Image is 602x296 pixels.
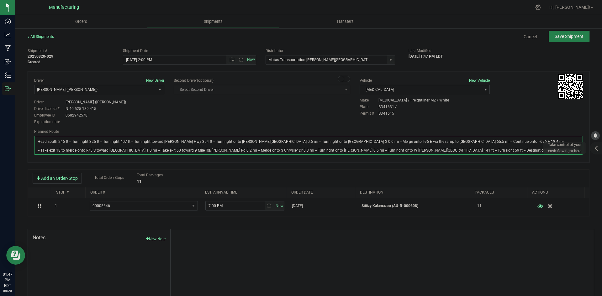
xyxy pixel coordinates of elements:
span: [DATE] [292,203,303,209]
span: select [274,201,284,210]
p: 01:47 PM EDT [3,272,12,288]
span: select [265,201,274,210]
qrcode: 20250820-029 [558,74,583,99]
inline-svg: Dashboard [5,18,11,24]
strong: Created [28,60,40,64]
span: Hi, [PERSON_NAME]! [549,5,590,10]
a: Orders [15,15,147,28]
a: Transfers [279,15,411,28]
a: All Shipments [28,34,54,39]
inline-svg: Inventory [5,72,11,78]
img: Scan me! [558,74,583,99]
span: select [156,85,164,94]
span: Notes [33,234,166,241]
inline-svg: Inbound [5,59,11,65]
a: Cancel [524,34,537,40]
span: Orders [67,19,96,24]
label: Employee ID [34,112,66,118]
div: N 40 525 189 415 [66,106,96,112]
a: Est. arrival time [205,190,237,195]
label: Distributor [266,48,283,54]
button: New Vehicle [469,78,490,83]
span: Open the date view [227,57,237,62]
p: Stiiizy Kalamazoo (AU-R-000608) [362,203,470,209]
div: [MEDICAL_DATA] / Freightliner M2 / White [378,97,449,103]
strong: 20250820-029 [28,54,53,59]
span: Total Order/Stops [94,175,124,180]
span: 1 [55,203,57,209]
iframe: Resource center [6,246,25,265]
button: New Note [146,236,166,242]
span: Shipment # [28,48,114,54]
label: Shipment Date [123,48,148,54]
div: 0602942578 [66,112,87,118]
label: Permit # [360,111,378,116]
label: Expiration date [34,119,66,125]
strong: [DATE] 1:47 PM EDT [409,54,443,59]
span: Transfers [328,19,362,24]
span: Planned Route [34,129,59,134]
a: Order # [90,190,105,195]
span: Total Packages [137,173,163,177]
span: [PERSON_NAME] ([PERSON_NAME]) [37,87,98,92]
span: Set Current date [274,201,285,210]
span: (optional) [197,78,214,83]
label: Driver [34,78,44,83]
a: Shipments [147,15,279,28]
span: Manufacturing [49,5,79,10]
a: Order date [291,190,313,195]
label: Last Modified [409,48,431,54]
div: BD41631 / [378,104,397,110]
inline-svg: Manufacturing [5,45,11,51]
span: select [189,201,197,210]
div: BD41615 [378,111,394,116]
span: 11 [477,203,482,209]
span: select [387,55,395,64]
span: Open the time view [236,57,246,62]
inline-svg: Analytics [5,32,11,38]
span: select [482,85,489,94]
div: Manage settings [534,4,542,10]
label: Plate [360,104,378,110]
th: Actions [527,187,584,198]
a: Stop # [56,190,69,195]
button: Save Shipment [549,31,589,42]
div: [PERSON_NAME] ([PERSON_NAME]) [66,99,126,105]
label: Driver [34,99,66,105]
label: Make [360,97,378,103]
a: Destination [360,190,383,195]
strong: 11 [137,179,142,184]
inline-svg: Outbound [5,86,11,92]
button: New Driver [146,78,164,83]
input: Select [266,55,383,64]
span: 00005646 [92,204,110,208]
span: Save Shipment [555,34,584,39]
p: 08/20 [3,288,12,293]
button: Add an Order/Stop [33,173,82,184]
span: Set Current date [246,55,256,64]
label: Vehicle [360,78,372,83]
a: Packages [475,190,494,195]
span: Shipments [195,19,231,24]
label: Second Driver [174,78,214,83]
span: [MEDICAL_DATA] [360,85,482,94]
label: Driver license # [34,106,66,112]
